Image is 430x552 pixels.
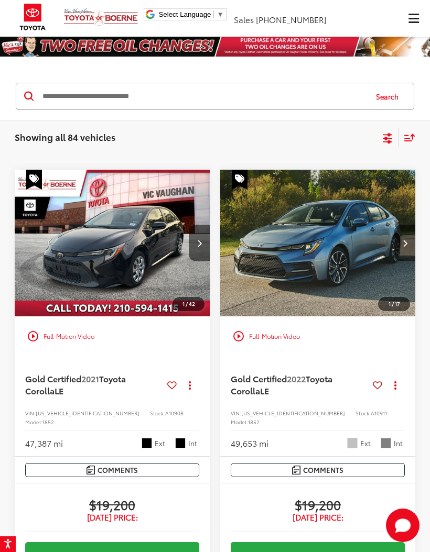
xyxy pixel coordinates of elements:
[25,512,199,523] span: [DATE] Price:
[87,466,95,474] img: Comments
[158,10,211,18] span: Select Language
[220,170,416,316] a: 2022 Toyota Corolla LE2022 Toyota Corolla LE2022 Toyota Corolla LE2022 Toyota Corolla LE
[25,373,163,396] a: Gold Certified2021Toyota CorollaLE
[81,372,99,384] span: 2021
[248,418,260,426] span: 1852
[381,129,394,145] button: Select filters
[356,409,371,417] span: Stock:
[241,409,345,417] span: [US_VEHICLE_IDENTIFICATION_NUMBER]
[25,496,199,512] span: $19,200
[63,8,138,26] img: Vic Vaughan Toyota of Boerne
[25,409,36,417] span: VIN:
[303,465,343,475] span: Comments
[150,409,165,417] span: Stock:
[14,170,211,317] img: 2021 Toyota Corolla LE
[41,84,366,109] input: Search by Make, Model, or Keyword
[360,438,373,448] span: Ext.
[220,170,416,316] div: 2022 Toyota Corolla LE 0
[189,225,210,261] button: Next image
[371,409,387,417] span: A10911
[25,437,63,449] div: 47,387 mi
[347,438,358,448] span: Silver
[394,225,415,261] button: Next image
[231,463,405,477] button: Comments
[25,418,42,426] span: Model:
[391,300,395,307] span: /
[98,465,138,475] span: Comments
[175,438,186,448] span: Black
[55,384,63,396] span: LE
[234,14,254,25] span: Sales
[399,128,415,147] button: Select sort value
[158,10,223,18] a: Select Language​
[182,300,185,307] span: 1
[189,381,191,389] span: dropdown dots
[155,438,167,448] span: Ext.
[231,512,405,523] span: [DATE] Price:
[14,170,211,316] a: 2021 Toyota Corolla LE2021 Toyota Corolla LE2021 Toyota Corolla LE2021 Toyota Corolla LE
[42,418,54,426] span: 1852
[256,14,326,25] span: [PHONE_NUMBER]
[181,376,199,394] button: Actions
[386,509,420,542] svg: Start Chat
[213,10,214,18] span: ​
[366,83,414,109] button: Search
[231,372,287,384] span: Gold Certified
[25,463,199,477] button: Comments
[231,373,369,396] a: Gold Certified2022Toyota CorollaLE
[165,409,184,417] span: A10908
[287,372,306,384] span: 2022
[386,509,420,542] button: Toggle Chat Window
[231,496,405,512] span: $19,200
[220,170,416,317] img: 2022 Toyota Corolla LE
[14,170,211,316] div: 2021 Toyota Corolla LE 0
[231,372,332,396] span: Toyota Corolla
[25,372,126,396] span: Toyota Corolla
[260,384,269,396] span: LE
[185,300,189,307] span: /
[217,10,223,18] span: ▼
[188,438,199,448] span: Int.
[381,438,391,448] span: Light Gray
[232,170,248,190] span: Special
[15,130,115,143] span: Showing all 84 vehicles
[394,381,396,389] span: dropdown dots
[389,300,391,307] span: 1
[25,372,81,384] span: Gold Certified
[142,438,152,448] span: Black
[386,376,405,394] button: Actions
[231,437,268,449] div: 49,653 mi
[231,409,241,417] span: VIN:
[189,300,195,307] span: 42
[292,466,300,474] img: Comments
[395,300,400,307] span: 17
[231,418,248,426] span: Model:
[394,438,405,448] span: Int.
[36,409,139,417] span: [US_VEHICLE_IDENTIFICATION_NUMBER]
[26,170,42,190] span: Special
